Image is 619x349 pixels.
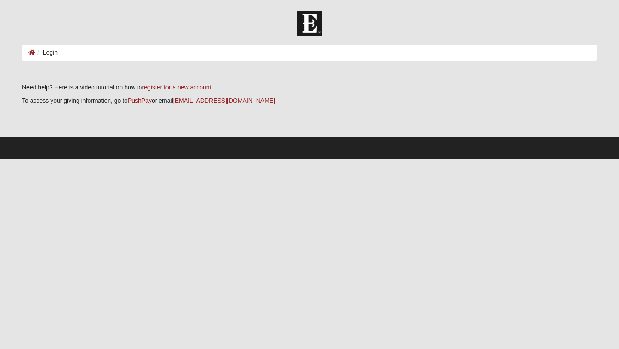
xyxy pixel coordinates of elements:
[142,84,211,91] a: register for a new account
[35,48,58,57] li: Login
[22,96,597,105] p: To access your giving information, go to or email
[128,97,152,104] a: PushPay
[173,97,275,104] a: [EMAIL_ADDRESS][DOMAIN_NAME]
[22,83,597,92] p: Need help? Here is a video tutorial on how to .
[297,11,322,36] img: Church of Eleven22 Logo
